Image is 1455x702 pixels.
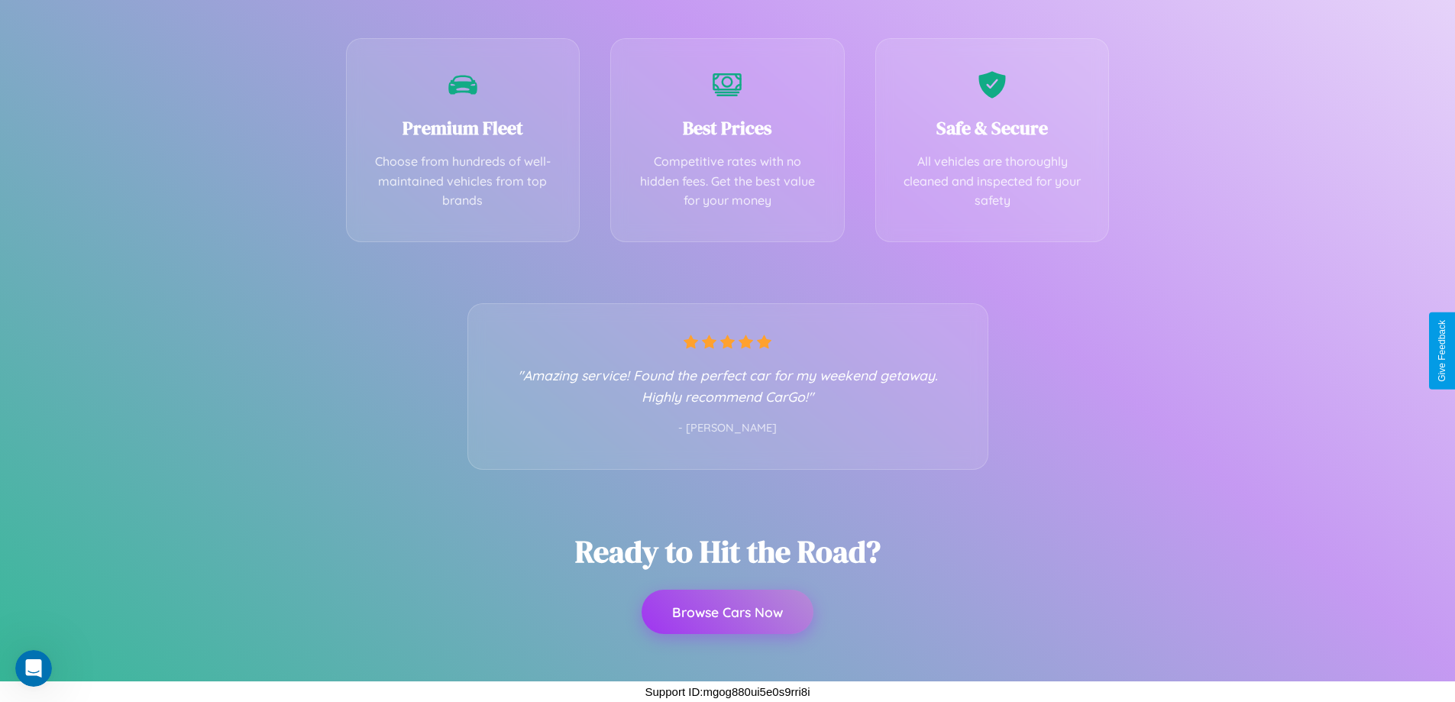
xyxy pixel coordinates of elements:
[642,590,813,634] button: Browse Cars Now
[1437,320,1447,382] div: Give Feedback
[634,152,821,211] p: Competitive rates with no hidden fees. Get the best value for your money
[499,419,957,438] p: - [PERSON_NAME]
[15,650,52,687] iframe: Intercom live chat
[899,152,1086,211] p: All vehicles are thoroughly cleaned and inspected for your safety
[899,115,1086,141] h3: Safe & Secure
[575,531,881,572] h2: Ready to Hit the Road?
[499,364,957,407] p: "Amazing service! Found the perfect car for my weekend getaway. Highly recommend CarGo!"
[370,115,557,141] h3: Premium Fleet
[634,115,821,141] h3: Best Prices
[645,681,810,702] p: Support ID: mgog880ui5e0s9rri8i
[370,152,557,211] p: Choose from hundreds of well-maintained vehicles from top brands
